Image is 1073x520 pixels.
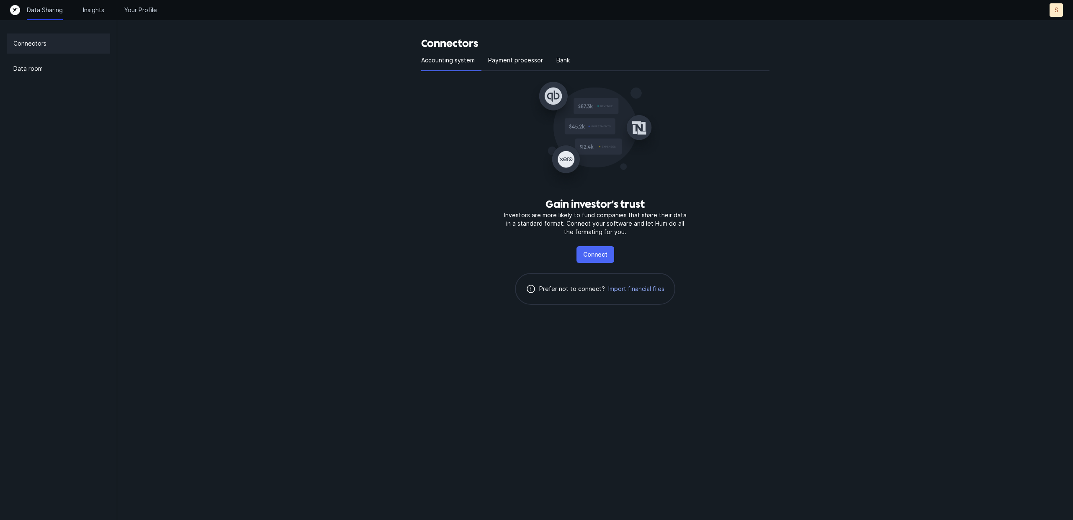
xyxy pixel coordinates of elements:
p: Payment processor [488,55,543,65]
img: Gain investor's trust [528,78,662,191]
p: Connect [583,250,607,260]
a: Your Profile [124,6,157,14]
button: Connect [576,246,614,263]
p: Data room [13,64,43,74]
a: Connectors [7,33,110,54]
p: Accounting system [421,55,475,65]
p: Connectors [13,39,46,49]
a: Data Sharing [27,6,63,14]
p: Prefer not to connect? [539,284,605,294]
p: S [1055,6,1058,14]
a: Data room [7,59,110,79]
p: Bank [556,55,570,65]
span: Import financial files [608,285,664,293]
h3: Connectors [421,37,769,50]
a: Insights [83,6,104,14]
button: S [1050,3,1063,17]
p: Investors are more likely to fund companies that share their data in a standard format. Connect y... [502,211,689,236]
h3: Gain investor's trust [546,198,645,211]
